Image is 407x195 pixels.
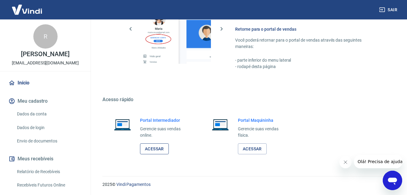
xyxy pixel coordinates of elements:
button: Sair [378,4,400,15]
h6: Retorne para o portal de vendas [235,26,378,32]
a: Recebíveis Futuros Online [15,179,83,191]
p: [EMAIL_ADDRESS][DOMAIN_NAME] [12,60,79,66]
a: Acessar [238,143,267,155]
span: Olá! Precisa de ajuda? [4,4,51,9]
button: Meus recebíveis [7,152,83,166]
a: Envio de documentos [15,135,83,147]
button: Meu cadastro [7,94,83,108]
p: Você poderá retornar para o portal de vendas através das seguintes maneiras: [235,37,378,50]
div: R [33,24,58,49]
iframe: Fechar mensagem [339,156,352,168]
h6: Portal Maquininha [238,117,287,123]
p: Gerencie suas vendas online. [140,126,189,139]
a: Acessar [140,143,169,155]
p: [PERSON_NAME] [21,51,69,57]
h5: Acesso rápido [102,97,392,103]
iframe: Botão para abrir a janela de mensagens [383,171,402,190]
img: Imagem de um notebook aberto [110,117,135,132]
p: - parte inferior do menu lateral [235,57,378,63]
a: Dados de login [15,121,83,134]
a: Vindi Pagamentos [116,182,151,187]
img: Vindi [7,0,47,19]
p: Gerencie suas vendas física. [238,126,287,139]
a: Início [7,76,83,90]
p: - rodapé desta página [235,63,378,70]
iframe: Mensagem da empresa [354,155,402,168]
p: 2025 © [102,181,392,188]
img: Imagem de um notebook aberto [208,117,233,132]
a: Relatório de Recebíveis [15,166,83,178]
a: Dados da conta [15,108,83,120]
h6: Portal Intermediador [140,117,189,123]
